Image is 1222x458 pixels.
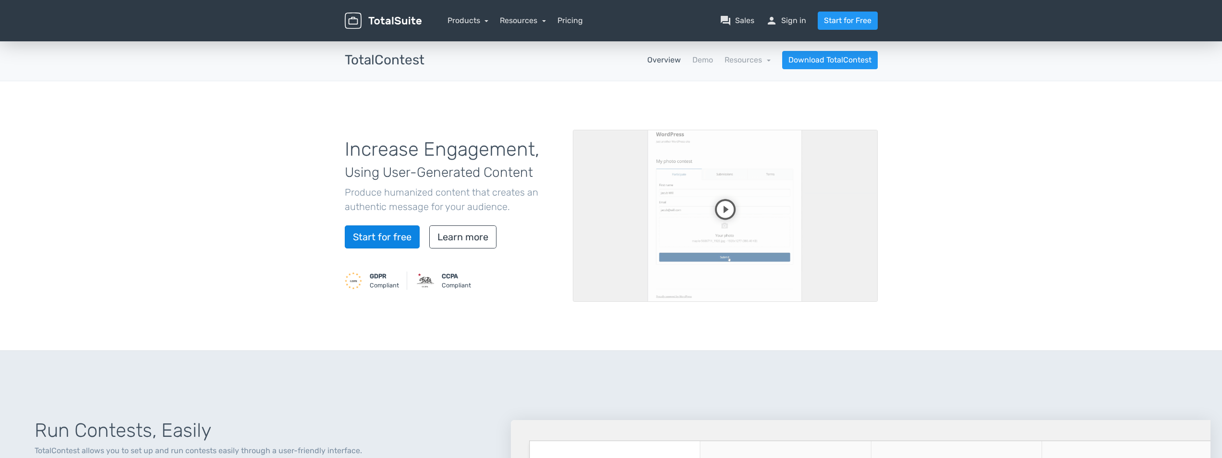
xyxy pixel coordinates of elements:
span: question_answer [720,15,731,26]
a: Learn more [429,225,496,248]
small: Compliant [442,272,471,290]
a: Resources [500,16,546,25]
p: Produce humanized content that creates an authentic message for your audience. [345,185,558,214]
a: Resources [725,55,771,64]
a: Download TotalContest [782,51,878,69]
p: TotalContest allows you to set up and run contests easily through a user-friendly interface. [35,445,488,457]
a: Overview [647,54,681,66]
h1: Increase Engagement, [345,139,558,181]
span: person [766,15,777,26]
a: Demo [692,54,713,66]
img: CCPA [417,272,434,289]
span: Using User-Generated Content [345,164,533,180]
a: personSign in [766,15,806,26]
a: Pricing [557,15,583,26]
strong: CCPA [442,272,458,280]
img: GDPR [345,272,362,289]
strong: GDPR [370,272,387,280]
a: Products [448,16,489,25]
h1: Run Contests, Easily [35,420,488,441]
img: TotalSuite for WordPress [345,12,422,29]
a: question_answerSales [720,15,754,26]
a: Start for Free [818,12,878,30]
a: Start for free [345,225,420,248]
h3: TotalContest [345,53,424,68]
small: Compliant [370,272,399,290]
